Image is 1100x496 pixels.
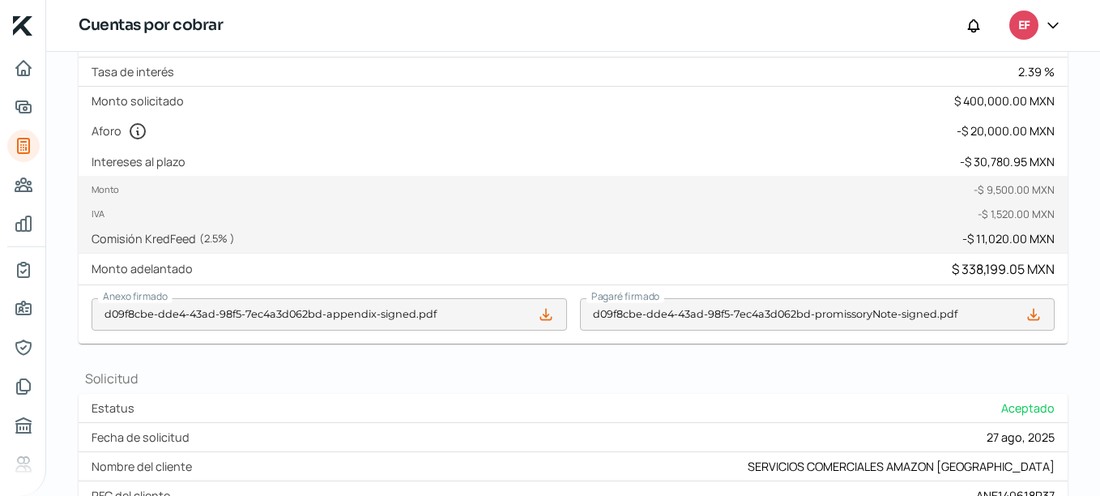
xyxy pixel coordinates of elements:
[7,293,40,325] a: Información general
[92,261,199,276] label: Monto adelantado
[1001,400,1055,416] span: Aceptado
[92,207,111,220] label: IVA
[591,289,659,303] span: Pagaré firmado
[957,123,1055,139] div: - $ 20,000.00 MXN
[960,154,1055,169] div: - $ 30,780.95 MXN
[92,93,190,109] label: Monto solicitado
[92,459,198,474] label: Nombre del cliente
[1018,16,1030,36] span: EF
[7,331,40,364] a: Representantes
[92,400,141,416] label: Estatus
[199,231,235,246] span: ( 2.5 % )
[7,130,40,162] a: Tus créditos
[92,430,196,445] label: Fecha de solicitud
[7,169,40,201] a: Pago a proveedores
[79,14,223,37] h1: Cuentas por cobrar
[1018,64,1055,79] div: 2.39 %
[974,182,1055,197] div: - $ 9,500.00 MXN
[92,122,154,141] label: Aforo
[7,207,40,240] a: Mis finanzas
[7,409,40,442] a: Buró de crédito
[962,231,1055,246] div: - $ 11,020.00 MXN
[7,91,40,123] a: Adelantar facturas
[103,289,168,303] span: Anexo firmado
[92,183,126,195] label: Monto
[954,93,1055,109] div: $ 400,000.00 MXN
[92,154,192,169] label: Intereses al plazo
[79,370,1068,387] h1: Solicitud
[7,448,40,481] a: Referencias
[987,430,1055,445] div: 27 ago, 2025
[978,207,1055,221] div: - $ 1,520.00 MXN
[7,52,40,84] a: Inicio
[92,231,241,246] label: Comisión KredFeed
[92,64,181,79] label: Tasa de interés
[748,459,1055,474] div: SERVICIOS COMERCIALES AMAZON [GEOGRAPHIC_DATA]
[952,260,1055,278] div: $ 338,199.05 MXN
[7,370,40,403] a: Documentos
[7,254,40,286] a: Mi contrato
